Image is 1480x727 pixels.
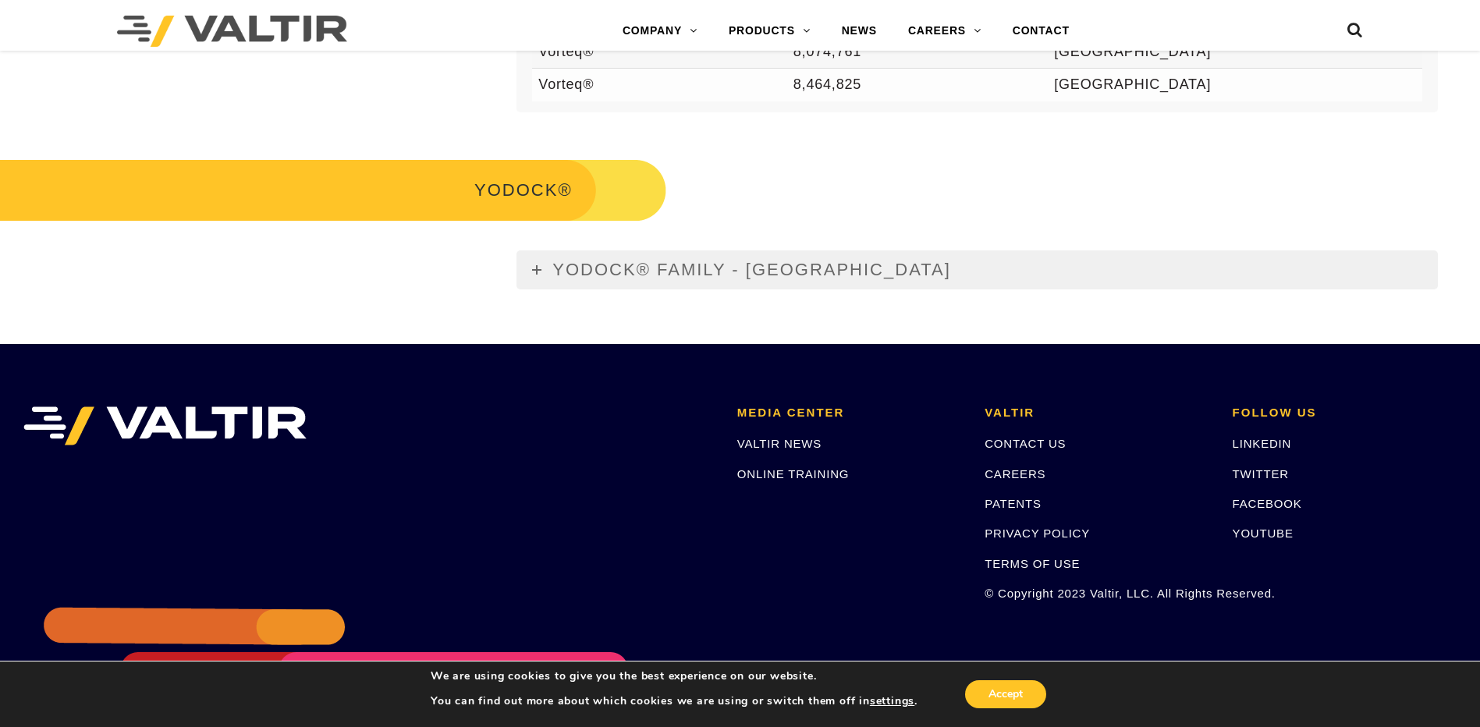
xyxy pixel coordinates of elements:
td: Vorteq® [532,35,786,69]
img: Valtir [117,16,347,47]
button: Accept [965,680,1046,708]
a: NEWS [826,16,893,47]
a: CONTACT [997,16,1085,47]
a: COMPANY [607,16,713,47]
p: You can find out more about which cookies we are using or switch them off in . [431,694,917,708]
p: © Copyright 2023 Valtir, LLC. All Rights Reserved. [985,584,1208,602]
a: CONTACT US [985,437,1066,450]
td: 8,464,825 [787,69,1048,101]
h2: FOLLOW US [1233,406,1457,420]
h2: MEDIA CENTER [737,406,961,420]
img: VALTIR [23,406,307,445]
td: [GEOGRAPHIC_DATA] [1048,35,1422,69]
a: PRIVACY POLICY [985,527,1090,540]
a: CAREERS [893,16,997,47]
a: LINKEDIN [1233,437,1292,450]
a: FACEBOOK [1233,497,1302,510]
td: 8,074,761 [787,35,1048,69]
span: YODOCK® FAMILY - [GEOGRAPHIC_DATA] [552,260,950,279]
button: settings [870,694,914,708]
a: CAREERS [985,467,1045,481]
h2: VALTIR [985,406,1208,420]
a: YOUTUBE [1233,527,1294,540]
a: PRODUCTS [713,16,826,47]
a: VALTIR NEWS [737,437,822,450]
a: YODOCK® FAMILY - [GEOGRAPHIC_DATA] [516,250,1438,289]
td: Vorteq® [532,69,786,101]
a: PATENTS [985,497,1042,510]
a: ONLINE TRAINING [737,467,849,481]
a: TWITTER [1233,467,1289,481]
p: We are using cookies to give you the best experience on our website. [431,669,917,683]
a: TERMS OF USE [985,557,1080,570]
td: [GEOGRAPHIC_DATA] [1048,69,1422,101]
